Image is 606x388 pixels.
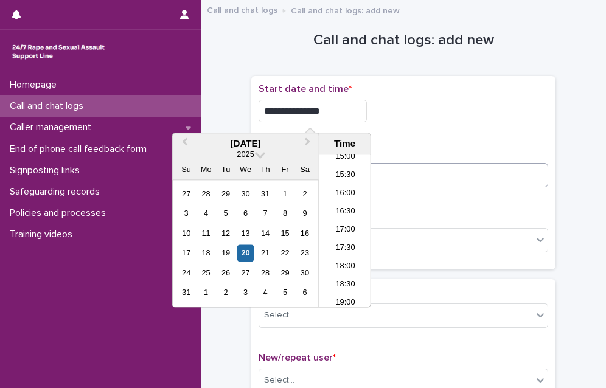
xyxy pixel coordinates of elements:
div: Choose Sunday, August 3rd, 2025 [178,206,195,222]
div: Choose Saturday, August 2nd, 2025 [296,185,313,202]
div: Choose Sunday, August 24th, 2025 [178,265,195,281]
div: [DATE] [173,138,319,149]
p: Policies and processes [5,207,116,219]
div: Choose Sunday, August 31st, 2025 [178,285,195,301]
div: Choose Saturday, August 9th, 2025 [296,206,313,222]
div: Mo [198,162,214,178]
div: Choose Monday, July 28th, 2025 [198,185,214,202]
div: Choose Thursday, August 21st, 2025 [257,245,273,262]
div: Choose Friday, August 8th, 2025 [277,206,293,222]
div: Choose Monday, September 1st, 2025 [198,285,214,301]
div: Choose Monday, August 4th, 2025 [198,206,214,222]
p: Safeguarding records [5,186,110,198]
div: Choose Thursday, September 4th, 2025 [257,285,273,301]
div: Choose Friday, September 5th, 2025 [277,285,293,301]
button: Previous Month [174,134,193,154]
div: We [237,162,254,178]
div: Choose Saturday, September 6th, 2025 [296,285,313,301]
div: Th [257,162,273,178]
img: rhQMoQhaT3yELyF149Cw [10,40,107,64]
span: Start date and time [259,84,352,94]
div: Choose Monday, August 25th, 2025 [198,265,214,281]
li: 19:00 [319,295,371,313]
p: End of phone call feedback form [5,144,156,155]
div: Choose Monday, August 18th, 2025 [198,245,214,262]
li: 17:30 [319,240,371,258]
p: Call and chat logs [5,100,93,112]
div: Choose Sunday, July 27th, 2025 [178,185,195,202]
div: Fr [277,162,293,178]
div: Choose Friday, August 1st, 2025 [277,185,293,202]
p: Training videos [5,229,82,240]
div: Choose Thursday, August 14th, 2025 [257,225,273,241]
div: Choose Friday, August 15th, 2025 [277,225,293,241]
div: Choose Wednesday, July 30th, 2025 [237,185,254,202]
div: Choose Thursday, July 31st, 2025 [257,185,273,202]
div: Choose Saturday, August 16th, 2025 [296,225,313,241]
li: 16:30 [319,204,371,222]
div: Choose Saturday, August 23rd, 2025 [296,245,313,262]
div: Select... [264,374,294,387]
p: Signposting links [5,165,89,176]
p: Homepage [5,79,66,91]
li: 15:30 [319,167,371,185]
li: 15:00 [319,149,371,167]
div: Time [322,138,367,149]
div: Choose Tuesday, August 5th, 2025 [218,206,234,222]
div: Choose Monday, August 11th, 2025 [198,225,214,241]
span: 2025 [237,150,254,159]
div: Choose Friday, August 22nd, 2025 [277,245,293,262]
div: Sa [296,162,313,178]
div: Choose Wednesday, August 27th, 2025 [237,265,254,281]
div: month 2025-08 [176,184,315,303]
h1: Call and chat logs: add new [251,32,555,49]
div: Choose Saturday, August 30th, 2025 [296,265,313,281]
div: Choose Thursday, August 28th, 2025 [257,265,273,281]
div: Choose Tuesday, August 12th, 2025 [218,225,234,241]
div: Choose Sunday, August 17th, 2025 [178,245,195,262]
span: New/repeat user [259,353,336,362]
p: Call and chat logs: add new [291,3,400,16]
div: Choose Tuesday, August 19th, 2025 [218,245,234,262]
div: Choose Wednesday, September 3rd, 2025 [237,285,254,301]
div: Choose Friday, August 29th, 2025 [277,265,293,281]
div: Choose Wednesday, August 20th, 2025 [237,245,254,262]
li: 18:30 [319,277,371,295]
a: Call and chat logs [207,2,277,16]
div: Choose Tuesday, July 29th, 2025 [218,185,234,202]
div: Choose Thursday, August 7th, 2025 [257,206,273,222]
div: Select... [264,309,294,322]
li: 17:00 [319,222,371,240]
button: Next Month [299,134,319,154]
div: Choose Tuesday, August 26th, 2025 [218,265,234,281]
div: Choose Wednesday, August 13th, 2025 [237,225,254,241]
div: Choose Tuesday, September 2nd, 2025 [218,285,234,301]
li: 18:00 [319,258,371,277]
li: 16:00 [319,185,371,204]
div: Choose Wednesday, August 6th, 2025 [237,206,254,222]
div: Tu [218,162,234,178]
div: Choose Sunday, August 10th, 2025 [178,225,195,241]
div: Su [178,162,195,178]
p: Caller management [5,122,101,133]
